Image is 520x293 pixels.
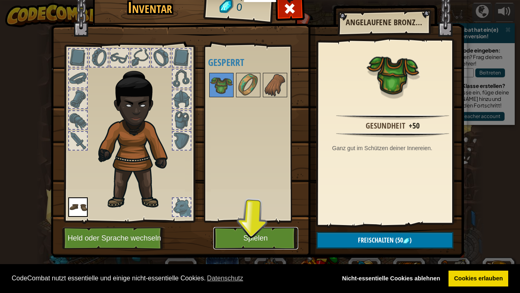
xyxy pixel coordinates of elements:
h4: Gesperrt [208,57,310,68]
div: +50 [409,120,420,132]
img: portrait.png [264,74,286,96]
a: allow cookies [448,271,508,287]
img: champion_hair.png [95,61,182,210]
img: gem.png [403,238,409,244]
span: (50 [394,236,403,245]
div: Gesundheit [366,120,405,132]
h2: Angelaufene Bronze Brustplatte [346,18,422,27]
span: CodeCombat nutzt essentielle und einige nicht-essentielle Cookies. [12,272,330,284]
span: Freischalten [358,236,394,245]
img: portrait.png [366,48,419,101]
button: Spielen [213,227,298,249]
a: deny cookies [336,271,446,287]
img: portrait.png [237,74,260,96]
img: hr.png [336,114,449,120]
img: hr.png [336,132,449,138]
button: Held oder Sprache wechseln [62,227,165,249]
a: learn more about cookies [206,272,244,284]
span: ) [409,236,412,245]
img: portrait.png [210,74,233,96]
img: portrait.png [68,197,88,217]
div: Ganz gut im Schützen deiner Innereien. [332,144,457,152]
button: Freischalten(50) [316,232,453,249]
